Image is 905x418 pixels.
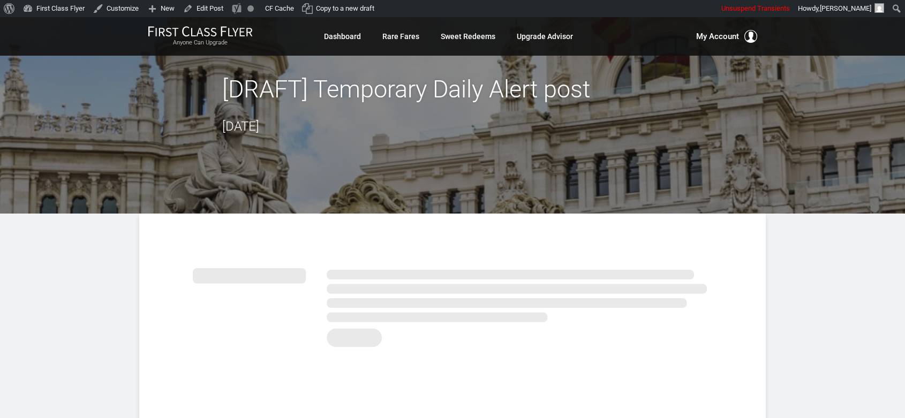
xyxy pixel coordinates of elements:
h2: [DRAFT] Temporary Daily Alert post [222,75,683,104]
a: First Class FlyerAnyone Can Upgrade [148,26,253,47]
span: Unsuspend Transients [721,4,790,12]
span: My Account [696,30,739,43]
time: [DATE] [222,119,259,134]
a: Dashboard [324,27,361,46]
a: Rare Fares [382,27,419,46]
button: My Account [696,30,757,43]
small: Anyone Can Upgrade [148,39,253,47]
a: Upgrade Advisor [517,27,573,46]
img: First Class Flyer [148,26,253,37]
span: [PERSON_NAME] [820,4,871,12]
img: summary.svg [193,256,712,353]
a: Sweet Redeems [441,27,495,46]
